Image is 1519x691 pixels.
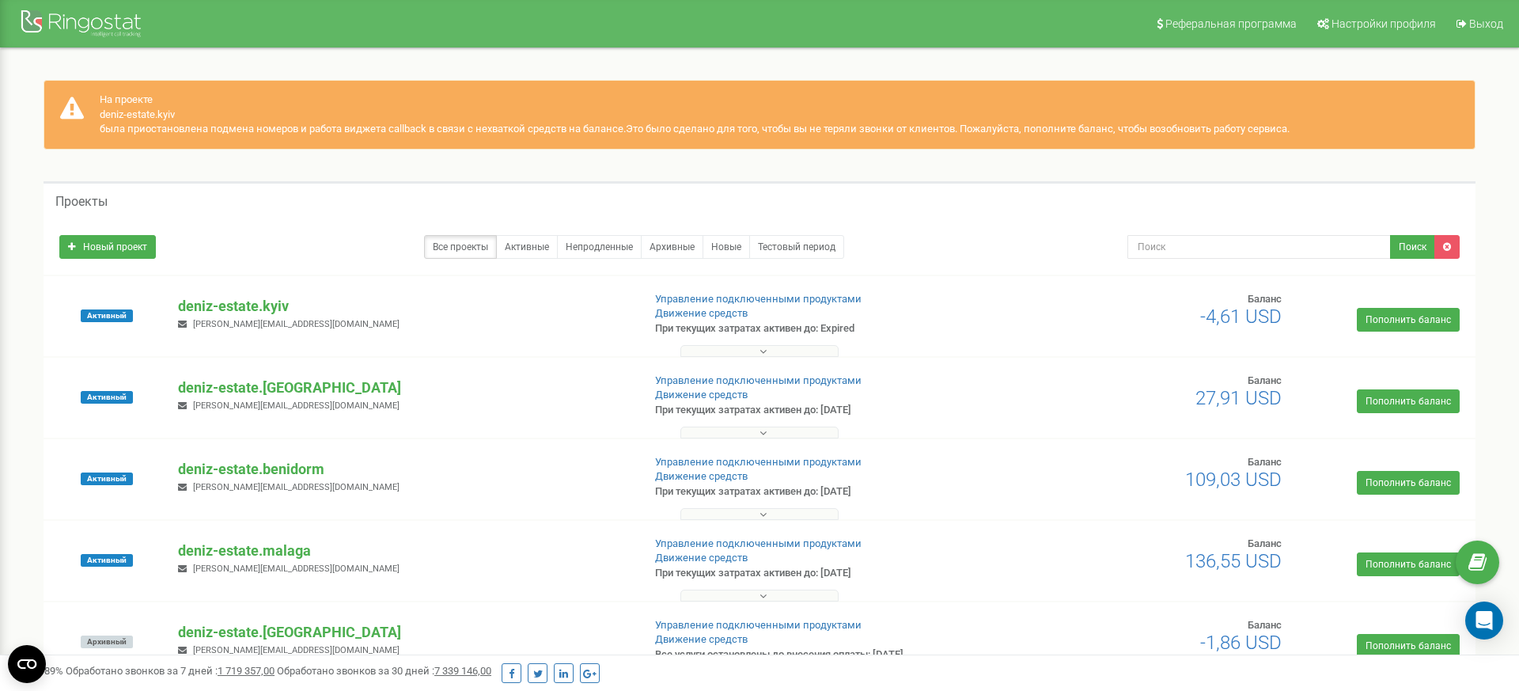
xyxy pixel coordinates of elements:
span: Активный [81,309,133,322]
span: -4,61 USD [1200,306,1282,328]
a: Пополнить баланс [1357,634,1460,658]
a: Управление подключенными продуктами [655,619,862,631]
a: Непродленные [557,235,642,259]
a: Управление подключенными продуктами [655,293,862,305]
input: Поиск [1127,235,1391,259]
a: Движение средств [655,633,748,645]
a: Пополнить баланс [1357,308,1460,332]
span: [PERSON_NAME][EMAIL_ADDRESS][DOMAIN_NAME] [193,401,400,411]
p: При текущих затратах активен до: [DATE] [655,566,987,581]
span: Архивный [81,636,133,648]
span: -1,86 USD [1200,632,1282,654]
span: Настройки профиля [1331,17,1436,30]
p: При текущих затратах активен до: [DATE] [655,403,987,418]
div: Open Intercom Messenger [1465,602,1503,640]
span: Баланс [1248,374,1282,386]
a: Управление подключенными продуктами [655,537,862,549]
u: 7 339 146,00 [434,665,491,677]
a: Архивные [641,235,703,259]
h5: Проекты [55,195,108,209]
span: Баланс [1248,293,1282,305]
a: Тестовый период [749,235,844,259]
p: deniz-estate.benidorm [178,459,629,480]
a: Движение средств [655,389,748,401]
p: deniz-estate.[GEOGRAPHIC_DATA] [178,378,629,398]
p: Все услуги остановлены до внесения оплаты: [DATE] [655,647,987,663]
span: [PERSON_NAME][EMAIL_ADDRESS][DOMAIN_NAME] [193,645,400,655]
button: Поиск [1390,235,1435,259]
a: Все проекты [424,235,497,259]
u: 1 719 357,00 [218,665,275,677]
span: 109,03 USD [1185,469,1282,491]
span: [PERSON_NAME][EMAIL_ADDRESS][DOMAIN_NAME] [193,319,400,329]
span: Баланс [1248,537,1282,549]
p: При текущих затратах активен до: Expired [655,321,987,336]
p: deniz-estate.kyiv [178,296,629,317]
a: Новый проект [59,235,156,259]
span: [PERSON_NAME][EMAIL_ADDRESS][DOMAIN_NAME] [193,482,400,492]
span: Активный [81,473,133,485]
a: Управление подключенными продуктами [655,456,862,468]
a: Движение средств [655,470,748,482]
a: Пополнить баланс [1357,389,1460,413]
span: Активный [81,554,133,567]
a: Пополнить баланс [1357,552,1460,576]
span: Реферальная программа [1165,17,1297,30]
span: [PERSON_NAME][EMAIL_ADDRESS][DOMAIN_NAME] [193,564,400,574]
p: deniz-estate.malaga [178,541,629,561]
span: Баланс [1248,456,1282,468]
div: На проекте deniz-estate.kyiv была приостановлена подмена номеров и работа виджета callback в связ... [44,80,1475,150]
span: Баланс [1248,619,1282,631]
span: Обработано звонков за 30 дней : [277,665,491,677]
a: Движение средств [655,307,748,319]
p: deniz-estate.[GEOGRAPHIC_DATA] [178,622,629,643]
a: Активные [496,235,558,259]
a: Пополнить баланс [1357,471,1460,495]
p: При текущих затратах активен до: [DATE] [655,484,987,499]
span: Активный [81,391,133,404]
span: Обработано звонков за 7 дней : [66,665,275,677]
a: Управление подключенными продуктами [655,374,862,386]
span: Выход [1469,17,1503,30]
a: Новые [703,235,750,259]
a: Движение средств [655,552,748,564]
span: 136,55 USD [1185,550,1282,572]
span: 27,91 USD [1195,387,1282,409]
button: Open CMP widget [8,645,46,683]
